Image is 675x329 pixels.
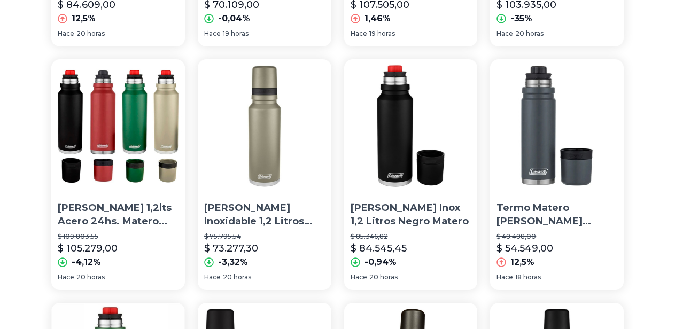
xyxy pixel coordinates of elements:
[218,256,248,269] p: -3,32%
[351,201,471,228] p: [PERSON_NAME] Inox 1,2 Litros Negro Matero
[496,241,553,256] p: $ 54.549,00
[364,256,397,269] p: -0,94%
[58,29,74,38] span: Hace
[490,59,624,193] img: Termo Matero Coleman Acero Inoxidable 700 Ml Garantia
[58,241,118,256] p: $ 105.279,00
[515,273,541,281] span: 18 horas
[351,232,471,241] p: $ 85.346,82
[58,201,179,228] p: [PERSON_NAME] 1,2lts Acero 24hs. Matero Garantia Por Vida
[58,273,74,281] span: Hace
[223,273,251,281] span: 20 horas
[76,273,105,281] span: 20 horas
[51,59,185,193] img: Termo Coleman 1,2lts Acero 24hs. Matero Garantia Por Vida
[204,273,221,281] span: Hace
[496,201,617,228] p: Termo Matero [PERSON_NAME] Inoxidable 700 Ml Garantia
[204,29,221,38] span: Hace
[204,201,325,228] p: [PERSON_NAME] Inoxidable 1,2 Litros Pico Matero Negro
[204,241,258,256] p: $ 73.277,30
[58,232,179,241] p: $ 109.803,55
[510,256,534,269] p: 12,5%
[351,273,367,281] span: Hace
[351,241,407,256] p: $ 84.545,45
[369,273,398,281] span: 20 horas
[76,29,105,38] span: 20 horas
[72,12,96,25] p: 12,5%
[344,59,478,289] a: Termo Coleman Acero Inox 1,2 Litros Negro Matero[PERSON_NAME] Inox 1,2 Litros Negro Matero$ 85.34...
[72,256,101,269] p: -4,12%
[223,29,249,38] span: 19 horas
[218,12,250,25] p: -0,04%
[496,273,513,281] span: Hace
[51,59,185,289] a: Termo Coleman 1,2lts Acero 24hs. Matero Garantia Por Vida[PERSON_NAME] 1,2lts Acero 24hs. Matero ...
[496,232,617,241] p: $ 48.488,00
[344,59,478,193] img: Termo Coleman Acero Inox 1,2 Litros Negro Matero
[496,29,513,38] span: Hace
[369,29,395,38] span: 19 horas
[198,59,331,193] img: Termo Coleman Acero Inoxidable 1,2 Litros Pico Matero Negro
[490,59,624,289] a: Termo Matero Coleman Acero Inoxidable 700 Ml Garantia Termo Matero [PERSON_NAME] Inoxidable 700 M...
[204,232,325,241] p: $ 75.795,54
[510,12,532,25] p: -35%
[198,59,331,289] a: Termo Coleman Acero Inoxidable 1,2 Litros Pico Matero Negro[PERSON_NAME] Inoxidable 1,2 Litros Pi...
[351,29,367,38] span: Hace
[364,12,391,25] p: 1,46%
[515,29,544,38] span: 20 horas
